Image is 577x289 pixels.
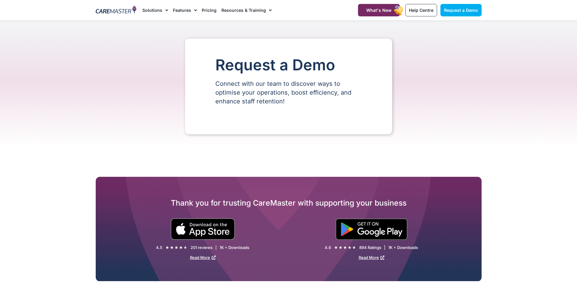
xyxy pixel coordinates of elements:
[96,198,482,208] h2: Thank you for trusting CareMaster with supporting your business
[179,244,183,251] i: ★
[171,218,235,240] img: small black download on the apple app store button.
[191,245,249,250] div: 201 reviews | 1K + Downloads
[348,244,352,251] i: ★
[444,8,478,13] span: Request a Demo
[359,245,418,250] div: 894 Ratings | 1K + Downloads
[96,6,137,15] img: CareMaster Logo
[343,244,347,251] i: ★
[359,255,384,260] a: Read More
[334,244,356,251] div: 4.6/5
[215,57,362,73] h1: Request a Demo
[215,79,362,106] p: Connect with our team to discover ways to optimise your operations, boost efficiency, and enhance...
[336,219,407,240] img: "Get is on" Black Google play button.
[440,4,482,16] a: Request a Demo
[165,244,187,251] div: 4.5/5
[174,244,178,251] i: ★
[165,244,169,251] i: ★
[339,244,343,251] i: ★
[352,244,356,251] i: ★
[358,4,400,16] a: What's New
[156,245,162,250] div: 4.5
[170,244,174,251] i: ★
[409,8,433,13] span: Help Centre
[184,244,187,251] i: ★
[366,8,392,13] span: What's New
[190,255,216,260] a: Read More
[334,244,338,251] i: ★
[405,4,437,16] a: Help Centre
[325,245,331,250] div: 4.6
